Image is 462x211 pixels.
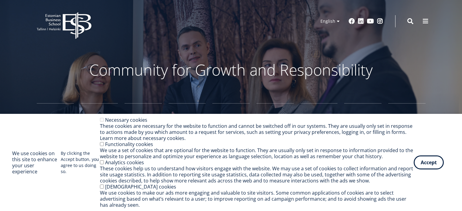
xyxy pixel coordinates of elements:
[80,103,118,134] a: Bachelor's Studies
[349,18,355,24] a: Facebook
[212,103,250,134] a: International Experience
[300,103,338,134] a: Open University
[100,165,414,184] div: These cookies help us to understand how visitors engage with the website. We may use a set of coo...
[105,159,144,166] label: Analytics cookies
[344,103,382,134] a: Executive Education
[100,123,414,141] div: These cookies are necessary for the website to function and cannot be switched off in our systems...
[105,183,176,190] label: [DEMOGRAPHIC_DATA] cookies
[100,147,414,159] div: We use a set of cookies that are optional for the website to function. They are usually only set ...
[388,103,426,134] a: Microdegrees
[377,18,383,24] a: Instagram
[256,103,294,134] a: Research and Doctoral Studies
[105,117,147,123] label: Necessary cookies
[12,150,61,175] h2: We use cookies on this site to enhance your user experience
[61,150,100,175] p: By clicking the Accept button, you agree to us doing so.
[125,103,162,134] a: Master's Studies
[358,18,364,24] a: Linkedin
[105,141,153,148] label: Functionality cookies
[169,103,206,134] a: Admission
[37,103,74,134] a: EBS High School
[414,155,444,169] button: Accept
[367,18,374,24] a: Youtube
[70,61,392,79] p: Community for Growth and Responsibility
[100,190,414,208] div: We use cookies to make our ads more engaging and valuable to site visitors. Some common applicati...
